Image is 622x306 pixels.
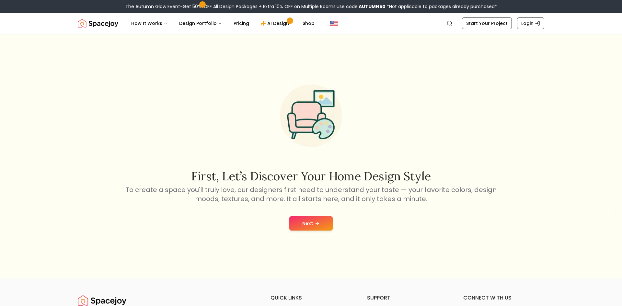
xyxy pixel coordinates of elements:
h2: First, let’s discover your home design style [124,170,498,183]
img: Start Style Quiz Illustration [270,74,352,157]
button: How It Works [126,17,173,30]
h6: quick links [271,294,351,302]
div: The Autumn Glow Event-Get 50% OFF All Design Packages + Extra 10% OFF on Multiple Rooms. [125,3,497,10]
nav: Main [126,17,320,30]
a: Shop [297,17,320,30]
a: Spacejoy [78,17,118,30]
p: To create a space you'll truly love, our designers first need to understand your taste — your fav... [124,185,498,203]
a: Login [517,17,544,29]
a: AI Design [256,17,296,30]
b: AUTUMN50 [359,3,386,10]
h6: support [367,294,448,302]
button: Next [289,216,333,231]
img: Spacejoy Logo [78,17,118,30]
nav: Global [78,13,544,34]
h6: connect with us [463,294,544,302]
span: Use code: [337,3,386,10]
span: *Not applicable to packages already purchased* [386,3,497,10]
img: United States [330,19,338,27]
button: Design Portfolio [174,17,227,30]
a: Start Your Project [462,17,512,29]
a: Pricing [228,17,254,30]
